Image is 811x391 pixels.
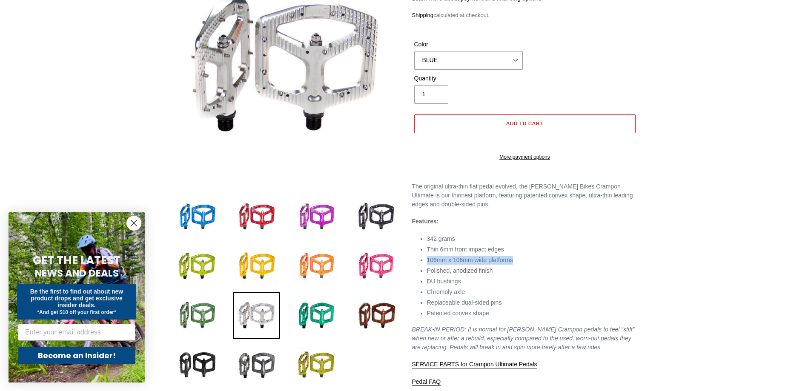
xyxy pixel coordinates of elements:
span: GET THE LATEST [33,253,120,268]
img: Load image into Gallery viewer, Crampon Ultimate Pedals [233,342,280,388]
button: Become an Insider! [18,347,135,364]
label: Color [414,40,523,49]
img: Load image into Gallery viewer, Crampon Ultimate Pedals [233,292,280,339]
img: Load image into Gallery viewer, Crampon Ultimate Pedals [174,342,221,388]
img: Load image into Gallery viewer, Crampon Ultimate Pedals [352,194,399,240]
img: Load image into Gallery viewer, Crampon Ultimate Pedals [352,243,399,290]
li: Polished, anodized finish [427,266,638,275]
img: Load image into Gallery viewer, Crampon Ultimate Pedals [174,243,221,290]
li: 106mm x 106mm wide platforms [427,256,638,265]
a: More payment options [414,153,636,161]
img: Load image into Gallery viewer, Crampon Ultimate Pedals [293,342,340,388]
span: *And get $10 off your first order* [37,309,116,315]
label: Quantity [414,74,523,83]
span: NEWS AND DEALS [35,266,119,280]
strong: Features: [412,218,439,225]
img: Load image into Gallery viewer, Crampon Ultimate Pedals [293,243,340,290]
img: Load image into Gallery viewer, Crampon Ultimate Pedals [293,292,340,339]
span: SERVICE PARTS for Crampon Ultimate Pedals [412,361,537,368]
img: Load image into Gallery viewer, Crampon Ultimate Pedals [233,194,280,240]
a: Pedal FAQ [412,378,441,386]
span: Add to cart [506,120,543,126]
a: SERVICE PARTS for Crampon Ultimate Pedals [412,361,537,368]
span: Patented convex shape [427,310,489,317]
span: Be the first to find out about new product drops and get exclusive insider deals. [30,288,123,308]
input: Enter your email address [18,324,135,341]
li: Thin 6mm front impact edges [427,245,638,254]
li: 342 grams [427,234,638,243]
li: DU bushings [427,277,638,286]
img: Load image into Gallery viewer, Crampon Ultimate Pedals [174,194,221,240]
li: Replaceable dual-sided pins [427,298,638,307]
img: Load image into Gallery viewer, Crampon Ultimate Pedals [293,194,340,240]
p: The original ultra-thin flat pedal evolved, the [PERSON_NAME] Bikes Crampon Ultimate is our thinn... [412,182,638,209]
img: Load image into Gallery viewer, Crampon Ultimate Pedals [233,243,280,290]
em: BREAK-IN PERIOD: It is normal for [PERSON_NAME] Crampon pedals to feel “stiff” when new or after ... [412,326,635,351]
a: Shipping [412,12,434,19]
button: Close dialog [126,216,141,231]
img: Load image into Gallery viewer, Crampon Ultimate Pedals [352,292,399,339]
li: Chromoly axle [427,288,638,297]
div: calculated at checkout. [412,11,638,20]
button: Add to cart [414,114,636,133]
img: Load image into Gallery viewer, Crampon Ultimate Pedals [174,292,221,339]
